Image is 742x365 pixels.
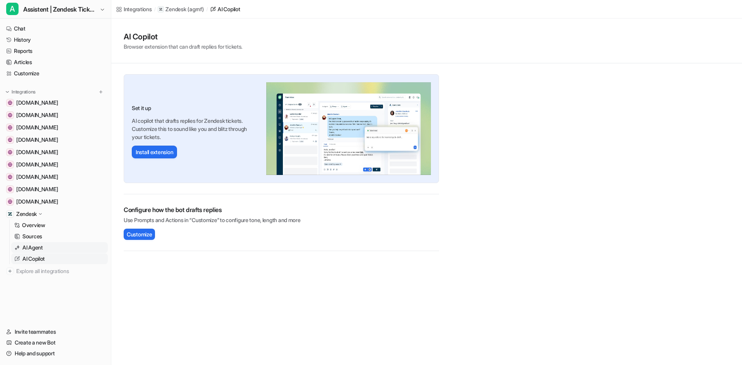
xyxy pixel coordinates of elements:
[22,221,45,229] p: Overview
[132,104,259,112] h3: Set it up
[98,89,104,95] img: menu_add.svg
[3,159,108,170] a: www.nordsee-bike.de[DOMAIN_NAME]
[124,216,439,224] p: Use Prompts and Actions in “Customize” to configure tone, length and more
[16,111,58,119] span: [DOMAIN_NAME]
[3,184,108,195] a: www.inselparker.de[DOMAIN_NAME]
[16,161,58,168] span: [DOMAIN_NAME]
[3,171,108,182] a: www.inseltouristik.de[DOMAIN_NAME]
[127,230,152,238] span: Customize
[8,175,12,179] img: www.inseltouristik.de
[22,255,45,263] p: AI Copilot
[6,3,19,15] span: A
[11,253,108,264] a: AI Copilot
[8,150,12,154] img: www.inselexpress.de
[116,5,152,13] a: Integrations
[3,348,108,359] a: Help and support
[218,5,240,13] div: AI Copilot
[210,5,240,13] a: AI Copilot
[3,147,108,158] a: www.inselexpress.de[DOMAIN_NAME]
[22,244,43,251] p: AI Agent
[124,5,152,13] div: Integrations
[5,89,10,95] img: expand menu
[6,267,14,275] img: explore all integrations
[16,173,58,181] span: [DOMAIN_NAME]
[16,136,58,144] span: [DOMAIN_NAME]
[16,210,37,218] p: Zendesk
[3,134,108,145] a: www.inselfaehre.de[DOMAIN_NAME]
[3,23,108,34] a: Chat
[3,68,108,79] a: Customize
[3,97,108,108] a: www.inselbus-norderney.de[DOMAIN_NAME]
[3,266,108,277] a: Explore all integrations
[124,205,439,214] h2: Configure how the bot drafts replies
[8,199,12,204] img: www.inselflieger.de
[3,122,108,133] a: www.inselfracht.de[DOMAIN_NAME]
[3,110,108,121] a: www.frisonaut.de[DOMAIN_NAME]
[266,82,431,175] img: Zendesk AI Copilot
[8,113,12,117] img: www.frisonaut.de
[8,100,12,105] img: www.inselbus-norderney.de
[16,265,105,277] span: Explore all integrations
[8,138,12,142] img: www.inselfaehre.de
[3,337,108,348] a: Create a new Bot
[187,5,204,13] p: ( agrnf )
[132,117,259,141] p: AI copilot that drafts replies for Zendesk tickets. Customize this to sound like you and blitz th...
[16,99,58,107] span: [DOMAIN_NAME]
[124,42,242,51] p: Browser extension that can draft replies for tickets.
[132,146,177,158] button: Install extension
[3,46,108,56] a: Reports
[16,198,58,205] span: [DOMAIN_NAME]
[8,187,12,192] img: www.inselparker.de
[165,5,186,13] p: Zendesk
[8,125,12,130] img: www.inselfracht.de
[16,185,58,193] span: [DOMAIN_NAME]
[154,6,156,13] span: /
[3,88,38,96] button: Integrations
[16,124,58,131] span: [DOMAIN_NAME]
[158,5,204,13] a: Zendesk(agrnf)
[11,220,108,231] a: Overview
[3,57,108,68] a: Articles
[8,162,12,167] img: www.nordsee-bike.de
[12,89,36,95] p: Integrations
[22,233,42,240] p: Sources
[124,229,155,240] button: Customize
[206,6,208,13] span: /
[124,31,242,42] h1: AI Copilot
[3,34,108,45] a: History
[3,326,108,337] a: Invite teammates
[16,148,58,156] span: [DOMAIN_NAME]
[11,242,108,253] a: AI Agent
[11,231,108,242] a: Sources
[23,4,98,15] span: Assistent | Zendesk Tickets
[8,212,12,216] img: Zendesk
[3,196,108,207] a: www.inselflieger.de[DOMAIN_NAME]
